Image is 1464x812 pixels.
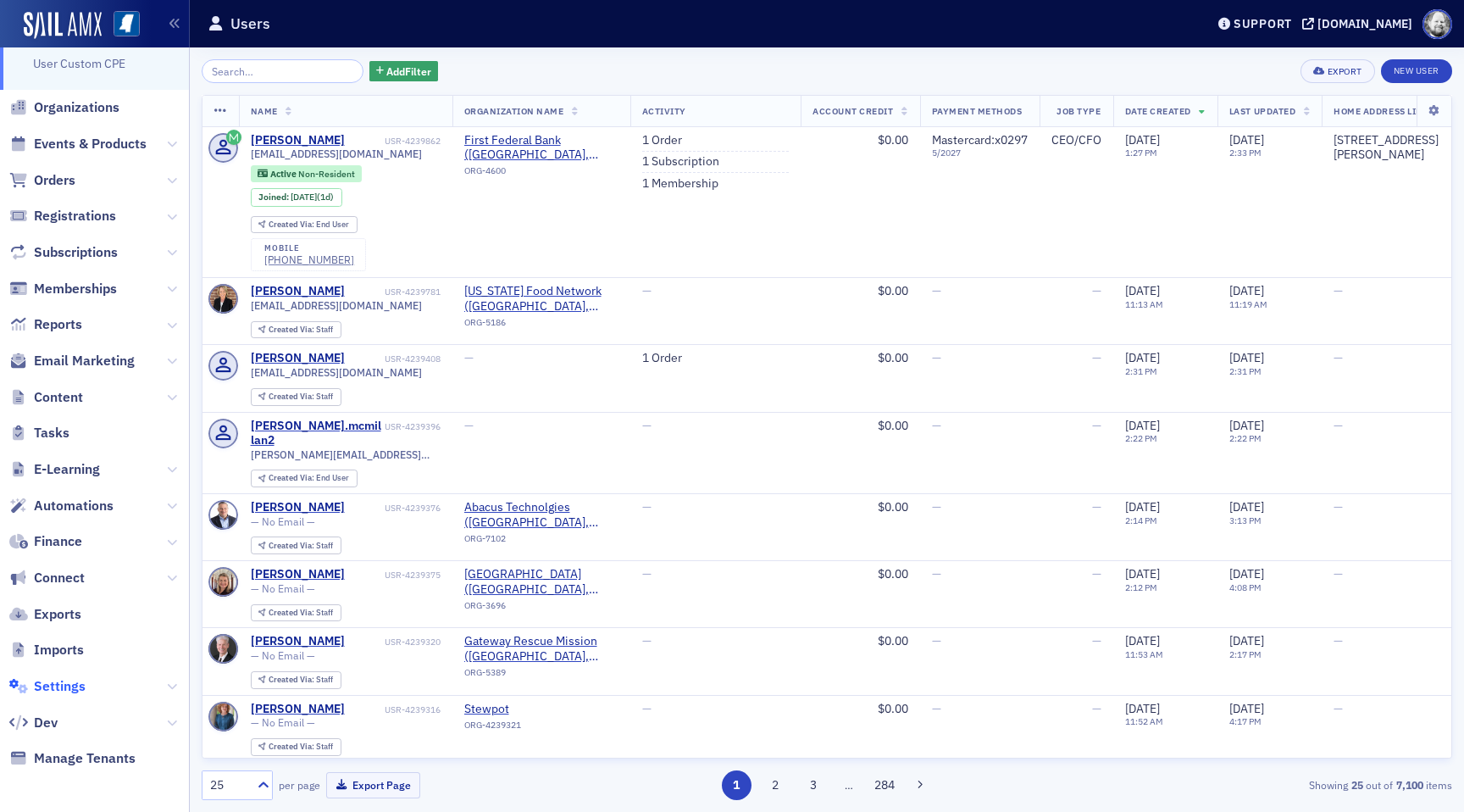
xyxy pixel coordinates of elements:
[1229,418,1264,433] span: [DATE]
[264,253,354,266] a: [PHONE_NUMBER]
[347,353,441,364] div: USR-4239408
[1381,59,1452,83] a: New User
[9,641,84,659] a: Imports
[251,284,345,299] a: [PERSON_NAME]
[251,351,345,366] a: [PERSON_NAME]
[251,634,345,649] a: [PERSON_NAME]
[1125,432,1157,444] time: 2:22 PM
[1125,365,1157,377] time: 2:31 PM
[347,503,441,514] div: USR-4239376
[291,191,317,203] span: [DATE]
[1300,59,1374,83] button: Export
[812,105,893,117] span: Account Credit
[1229,298,1267,310] time: 11:19 AM
[251,702,345,717] div: [PERSON_NAME]
[269,742,333,752] div: Staff
[269,391,316,402] span: Created Via :
[932,418,941,433] span: —
[34,714,58,732] span: Dev
[1051,133,1101,148] div: CEO/CFO
[251,515,315,528] span: — No Email —
[932,132,1028,147] span: Mastercard : x0297
[464,284,618,314] span: Mississippi Food Network (Jackson, MS)
[251,500,345,515] a: [PERSON_NAME]
[251,188,342,207] div: Joined: 2025-08-11 00:00:00
[347,637,441,648] div: USR-4239320
[251,604,341,622] div: Created Via: Staff
[642,701,652,716] span: —
[114,11,140,37] img: SailAMX
[34,98,119,117] span: Organizations
[34,497,114,515] span: Automations
[878,633,908,648] span: $0.00
[642,154,719,170] a: 1 Subscription
[464,500,618,530] span: Abacus Technolgies (Birmingham, AL)
[251,133,345,148] a: [PERSON_NAME]
[34,460,100,479] span: E-Learning
[369,61,439,82] button: AddFilter
[1229,701,1264,716] span: [DATE]
[878,418,908,433] span: $0.00
[269,674,316,685] span: Created Via :
[202,59,363,83] input: Search…
[269,324,316,335] span: Created Via :
[9,171,75,190] a: Orders
[1229,350,1264,365] span: [DATE]
[291,192,334,203] div: (1d)
[1229,283,1264,298] span: [DATE]
[1125,283,1160,298] span: [DATE]
[251,388,341,406] div: Created Via: Staff
[870,770,900,800] button: 284
[932,566,941,581] span: —
[102,11,140,40] a: View Homepage
[464,133,618,163] span: First Federal Bank (Tuscaloosa, AL)
[34,605,81,624] span: Exports
[9,243,118,262] a: Subscriptions
[464,165,618,182] div: ORG-4600
[251,716,315,729] span: — No Email —
[9,460,100,479] a: E-Learning
[251,567,345,582] div: [PERSON_NAME]
[1229,147,1262,159] time: 2:33 PM
[269,219,316,230] span: Created Via :
[1125,105,1191,117] span: Date Created
[878,499,908,514] span: $0.00
[251,448,441,461] span: [PERSON_NAME][EMAIL_ADDRESS][DOMAIN_NAME]
[9,605,81,624] a: Exports
[9,677,86,696] a: Settings
[1125,350,1160,365] span: [DATE]
[1229,499,1264,514] span: [DATE]
[9,424,69,442] a: Tasks
[760,770,790,800] button: 2
[642,566,652,581] span: —
[642,105,686,117] span: Activity
[251,470,358,487] div: Created Via: End User
[1229,432,1262,444] time: 2:22 PM
[642,499,652,514] span: —
[1092,566,1101,581] span: —
[1334,633,1343,648] span: —
[34,135,147,153] span: Events & Products
[258,168,354,179] a: Active Non-Resident
[230,14,270,34] h1: Users
[464,133,618,163] a: First Federal Bank ([GEOGRAPHIC_DATA], [GEOGRAPHIC_DATA])
[464,702,618,717] a: Stewpot
[270,168,298,180] span: Active
[1229,365,1262,377] time: 2:31 PM
[1334,105,1436,117] span: Home Address Line 1
[1334,418,1343,433] span: —
[464,567,618,597] span: Reformed Theological Seminary (Jackson, MS)
[9,135,147,153] a: Events & Products
[1092,283,1101,298] span: —
[347,286,441,298] div: USR-4239781
[251,299,422,312] span: [EMAIL_ADDRESS][DOMAIN_NAME]
[1125,566,1160,581] span: [DATE]
[1125,298,1163,310] time: 11:13 AM
[33,56,125,71] a: User Custom CPE
[932,105,1023,117] span: Payment Methods
[34,749,136,768] span: Manage Tenants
